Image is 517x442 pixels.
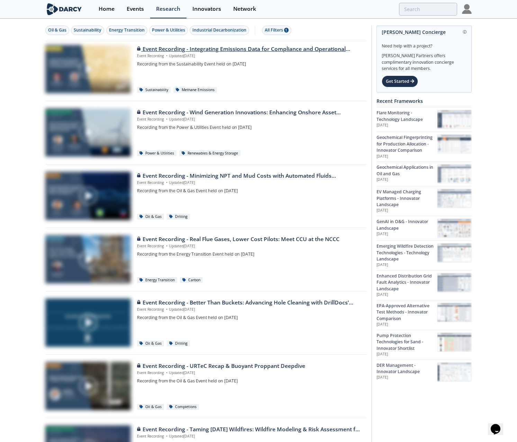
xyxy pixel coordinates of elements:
[165,307,169,312] span: •
[377,110,437,123] div: Flare Monitoring - Technology Landscape
[45,3,83,15] img: logo-wide.svg
[180,277,203,283] div: Carbon
[45,362,366,410] a: Video Content Event Recording - URTeC Recap & Buoyant Proppant Deepdive Event Recording •Updated[...
[377,186,472,216] a: EV Managed Charging Platforms - Innovator Landscape [DATE] EV Managed Charging Platforms - Innova...
[137,277,178,283] div: Energy Transition
[382,38,466,49] div: Need help with a project?
[165,244,169,248] span: •
[137,251,362,257] p: Recording from the Energy Transition Event held on [DATE]
[74,27,101,33] div: Sustainability
[377,333,437,352] div: Pump Protection Technologies for Sand - Innovator Shortlist
[137,341,164,347] div: Oil & Gas
[137,434,362,439] p: Event Recording Updated [DATE]
[137,370,362,376] p: Event Recording Updated [DATE]
[137,425,362,434] div: Event Recording - Taming [DATE] Wildfires: Wildfire Modeling & Risk Assessment for T&D Grids
[45,235,131,283] img: Video Content
[377,240,472,270] a: Emerging Wildfire Detection Technologies - Technology Landscape [DATE] Emerging Wildfire Detectio...
[137,150,177,157] div: Power & Utilities
[377,362,437,375] div: DER Management - Innovator Landscape
[265,27,289,33] div: All Filters
[45,299,131,347] img: Video Content
[137,362,362,370] div: Event Recording - URTeC Recap & Buoyant Proppant Deepdive
[377,352,437,357] p: [DATE]
[79,250,98,269] img: play-chapters-gray.svg
[377,300,472,330] a: EPA-Approved Alternative Test Methods - Innovator Comparison [DATE] EPA-Approved Alternative Test...
[463,30,467,34] img: information.svg
[127,6,144,12] div: Events
[137,108,362,117] div: Event Recording - Wind Generation Innovations: Enhancing Onshore Asset Performance and Enabling O...
[137,61,362,67] p: Recording from the Sustainability Event held on [DATE]
[377,243,437,262] div: Emerging Wildfire Detection Technologies - Technology Landscape
[45,172,131,220] img: Video Content
[109,27,145,33] div: Energy Transition
[137,45,362,53] div: Event Recording - Integrating Emissions Data for Compliance and Operational Action
[99,6,115,12] div: Home
[165,370,169,375] span: •
[48,27,66,33] div: Oil & Gas
[152,27,185,33] div: Power & Utilities
[399,3,457,16] input: Advanced Search
[165,53,169,58] span: •
[377,330,472,360] a: Pump Protection Technologies for Sand - Innovator Shortlist [DATE] Pump Protection Technologies f...
[71,26,104,35] button: Sustainability
[137,299,362,307] div: Event Recording - Better Than Buckets: Advancing Hole Cleaning with DrillDocs’ Automated Cuttings...
[137,172,362,180] div: Event Recording - Minimizing NPT and Mud Costs with Automated Fluids Intelligence
[156,6,180,12] div: Research
[45,108,131,157] img: Video Content
[377,134,437,153] div: Geochemical Fingerprinting for Production Allocation - Innovator Comparison
[137,378,362,384] p: Recording from the Oil & Gas Event held on [DATE]
[377,177,437,183] p: [DATE]
[45,362,131,410] img: Video Content
[167,214,190,220] div: Drilling
[137,124,362,131] p: Recording from the Power & Utilities Event held on [DATE]
[377,270,472,300] a: Enhanced Distribution Grid Fault Analytics - Innovator Landscape [DATE] Enhanced Distribution Gri...
[377,164,437,177] div: Geochemical Applications in Oil and Gas
[377,360,472,384] a: DER Management - Innovator Landscape [DATE] DER Management - Innovator Landscape preview
[137,235,362,244] div: Event Recording - Real Flue Gases, Lower Cost Pilots: Meet CCU at the NCCC
[45,26,69,35] button: Oil & Gas
[45,299,366,347] a: Video Content Event Recording - Better Than Buckets: Advancing Hole Cleaning with DrillDocs’ Auto...
[377,292,437,298] p: [DATE]
[192,6,221,12] div: Innovators
[262,26,291,35] button: All Filters 1
[165,117,169,122] span: •
[45,45,131,93] img: Video Content
[79,123,98,142] img: play-chapters-gray.svg
[79,313,98,332] img: play-chapters-gray.svg
[45,235,366,284] a: Video Content Event Recording - Real Flue Gases, Lower Cost Pilots: Meet CCU at the NCCC Event Re...
[377,123,437,128] p: [DATE]
[45,108,366,157] a: Video Content Event Recording - Wind Generation Innovations: Enhancing Onshore Asset Performance ...
[377,219,437,231] div: GenAI in O&G - Innovator Landscape
[137,214,164,220] div: Oil & Gas
[137,404,164,410] div: Oil & Gas
[233,6,256,12] div: Network
[79,376,98,396] img: play-chapters-gray.svg
[377,154,437,159] p: [DATE]
[377,216,472,240] a: GenAI in O&G - Innovator Landscape [DATE] GenAI in O&G - Innovator Landscape preview
[45,172,366,220] a: Video Content Event Recording - Minimizing NPT and Mud Costs with Automated Fluids Intelligence E...
[106,26,147,35] button: Energy Transition
[137,53,362,59] p: Event Recording Updated [DATE]
[462,4,472,14] img: Profile
[192,27,246,33] div: Industrial Decarbonization
[377,208,437,213] p: [DATE]
[377,132,472,161] a: Geochemical Fingerprinting for Production Allocation - Innovator Comparison [DATE] Geochemical Fi...
[137,188,362,194] p: Recording from the Oil & Gas Event held on [DATE]
[165,180,169,185] span: •
[382,76,418,87] div: Get Started
[137,87,171,93] div: Sustainability
[167,404,199,410] div: Completions
[79,186,98,205] img: play-chapters-gray.svg
[377,107,472,132] a: Flare Monitoring - Technology Landscape [DATE] Flare Monitoring - Technology Landscape preview
[173,87,217,93] div: Methane Emissions
[382,26,466,38] div: [PERSON_NAME] Concierge
[79,59,98,79] img: play-chapters-gray.svg
[137,117,362,122] p: Event Recording Updated [DATE]
[167,341,190,347] div: Drilling
[377,231,437,237] p: [DATE]
[137,315,362,321] p: Recording from the Oil & Gas Event held on [DATE]
[377,161,472,186] a: Geochemical Applications in Oil and Gas [DATE] Geochemical Applications in Oil and Gas preview
[137,244,362,249] p: Event Recording Updated [DATE]
[284,28,289,33] span: 1
[382,49,466,72] div: [PERSON_NAME] Partners offers complimentary innovation concierge services for all members.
